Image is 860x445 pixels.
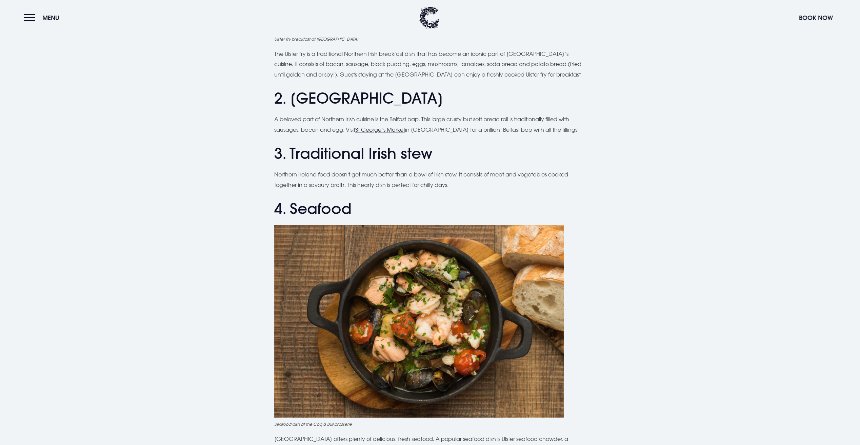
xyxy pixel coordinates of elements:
[796,10,836,25] button: Book Now
[355,126,405,133] a: St George’s Market
[274,49,586,80] p: The Ulster fry is a traditional Northern Irish breakfast dish that has become an iconic part of [...
[274,169,586,190] p: Northern Ireland food doesn't get much better than a bowl of Irish stew. It consists of meat and ...
[274,421,586,427] figcaption: Seafood dish at the Coq & Bull brasserie
[274,36,586,42] figcaption: Ulster fry breakfast at [GEOGRAPHIC_DATA]
[274,225,564,418] img: Traditional Northern Irish seafood chowder
[274,200,586,218] h2: 4. Seafood
[24,10,63,25] button: Menu
[274,145,586,163] h2: 3. Traditional Irish stew
[42,14,59,22] span: Menu
[274,89,586,107] h2: 2. [GEOGRAPHIC_DATA]
[419,7,439,29] img: Clandeboye Lodge
[274,114,586,135] p: A beloved part of Northern Irish cuisine is the Belfast bap. This large crusty but soft bread rol...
